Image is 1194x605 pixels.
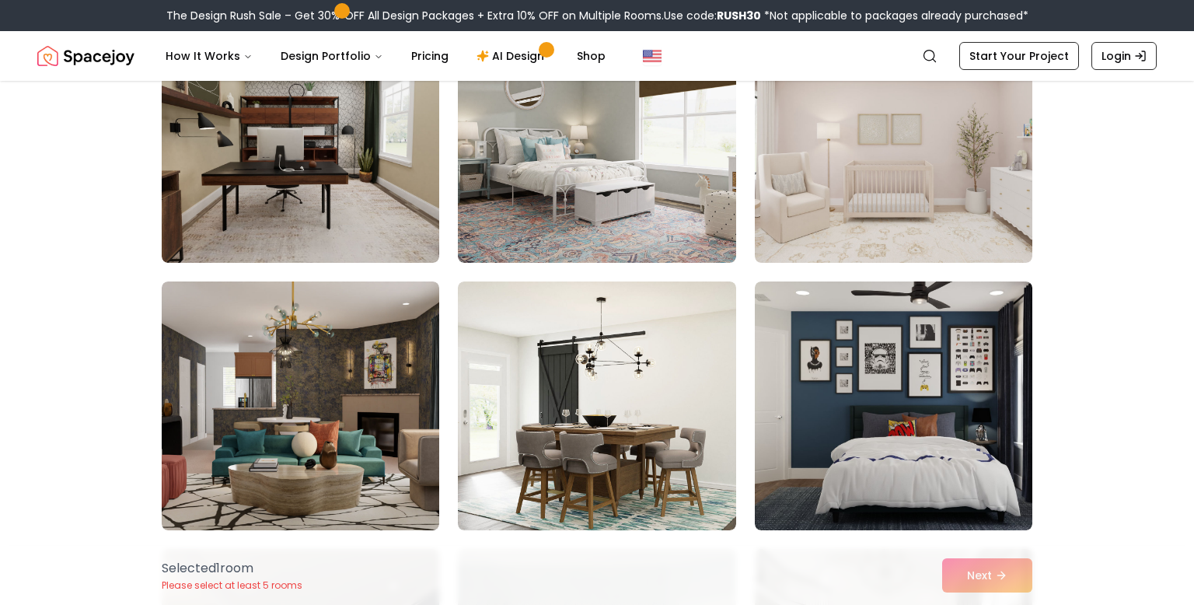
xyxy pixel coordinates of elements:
img: United States [643,47,662,65]
a: Spacejoy [37,40,134,72]
img: Room room-60 [755,282,1032,530]
p: Selected 1 room [162,559,302,578]
img: Room room-57 [755,14,1032,263]
a: Pricing [399,40,461,72]
nav: Main [153,40,618,72]
a: Start Your Project [959,42,1079,70]
b: RUSH30 [717,8,761,23]
span: Use code: [664,8,761,23]
a: Login [1091,42,1157,70]
button: Design Portfolio [268,40,396,72]
div: The Design Rush Sale – Get 30% OFF All Design Packages + Extra 10% OFF on Multiple Rooms. [166,8,1028,23]
img: Room room-58 [162,282,439,530]
p: Please select at least 5 rooms [162,579,302,592]
img: Room room-59 [458,282,735,530]
img: Spacejoy Logo [37,40,134,72]
a: AI Design [464,40,561,72]
nav: Global [37,31,1157,81]
span: *Not applicable to packages already purchased* [761,8,1028,23]
a: Shop [564,40,618,72]
button: How It Works [153,40,265,72]
img: Room room-55 [162,14,439,263]
img: Room room-56 [458,14,735,263]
